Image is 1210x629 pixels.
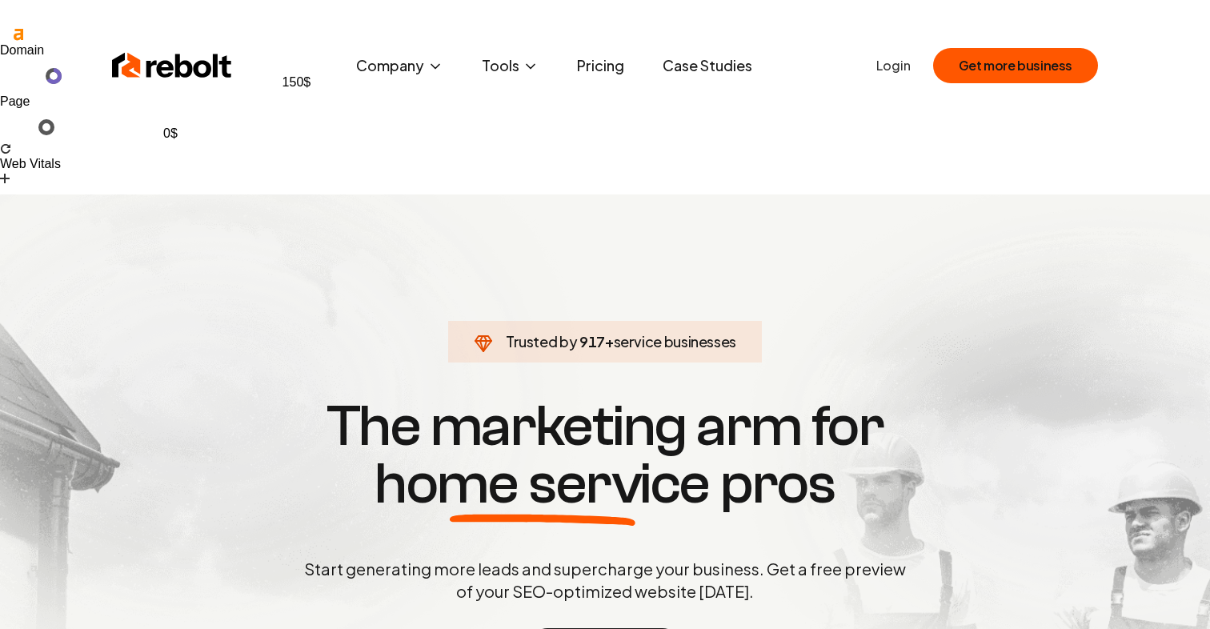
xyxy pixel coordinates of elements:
span: Trusted by [506,332,577,351]
h1: The marketing arm for pros [221,398,989,513]
span: 917 [579,331,605,353]
a: Login [876,56,911,75]
span: + [605,332,614,351]
a: ur0 [8,119,54,135]
span: service businesses [614,332,737,351]
span: kw [128,121,147,134]
a: Pricing [564,50,637,82]
span: 0 [182,111,189,124]
span: 0 [150,121,158,134]
button: Tools [469,50,551,82]
img: Rebolt Logo [112,50,232,82]
span: rp [61,121,78,134]
button: Company [343,50,456,82]
a: rp0 [61,121,87,134]
span: 0 [114,121,122,134]
span: 0 [29,121,36,134]
a: rd0 [94,121,121,134]
div: 0$ [163,124,189,143]
a: Case Studies [650,50,765,82]
button: Get more business [933,48,1098,83]
span: rd [94,121,111,134]
span: ur [8,121,26,134]
a: kw0 [128,121,157,134]
span: home service [375,455,710,513]
a: st0 [163,111,189,124]
p: Start generating more leads and supercharge your business. Get a free preview of your SEO-optimiz... [301,558,909,603]
span: st [163,111,178,124]
span: 0 [81,121,88,134]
